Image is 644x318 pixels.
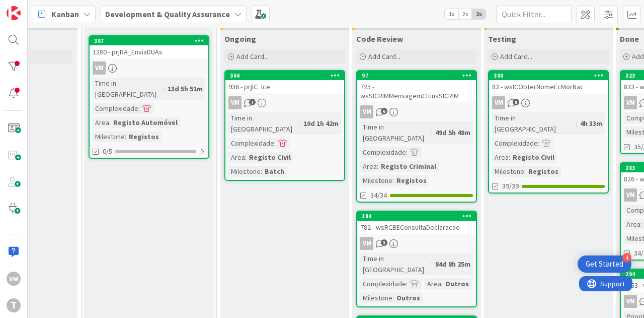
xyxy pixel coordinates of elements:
[586,259,623,269] div: Get Started
[381,239,387,246] span: 3
[357,105,476,118] div: VM
[165,83,205,94] div: 13d 5h 51m
[228,96,242,109] div: VM
[90,45,208,58] div: 1280 - prjRA_EnviaDUAs
[576,118,578,129] span: :
[362,72,476,79] div: 97
[247,152,293,163] div: Registo Civil
[526,166,561,177] div: Registos
[377,161,378,172] span: :
[431,127,433,138] span: :
[624,188,637,202] div: VM
[7,272,21,286] div: VM
[164,83,165,94] span: :
[225,71,344,80] div: 364
[51,8,79,20] span: Kanban
[90,36,208,58] div: 3671280 - prjRA_EnviaDUAs
[360,292,392,303] div: Milestone
[509,152,510,163] span: :
[360,175,392,186] div: Milestone
[225,71,344,93] div: 364936 - prjIC_Ice
[7,6,21,20] img: Visit kanbanzone.com
[624,295,637,308] div: VM
[640,219,642,230] span: :
[94,37,208,44] div: 367
[406,278,408,289] span: :
[622,253,631,262] div: 4
[225,96,344,109] div: VM
[299,118,301,129] span: :
[445,9,458,19] span: 1x
[93,61,106,75] div: VM
[378,161,439,172] div: Registo Criminal
[489,71,608,80] div: 300
[489,80,608,93] div: 83 - wsICObterNomeEcMorNac
[105,9,230,19] b: Development & Quality Assurance
[502,181,519,192] span: 39/39
[224,34,256,44] span: Ongoing
[357,212,476,234] div: 184782 - wsRCBEConsultaDeclaracao
[443,278,471,289] div: Outros
[492,138,538,149] div: Complexidade
[111,117,180,128] div: Registo Automóvel
[360,121,431,144] div: Time in [GEOGRAPHIC_DATA]
[360,253,431,275] div: Time in [GEOGRAPHIC_DATA]
[433,259,473,270] div: 84d 8h 25m
[500,52,532,61] span: Add Card...
[357,212,476,221] div: 184
[524,166,526,177] span: :
[90,61,208,75] div: VM
[360,105,373,118] div: VM
[441,278,443,289] span: :
[356,34,403,44] span: Code Review
[431,259,433,270] span: :
[406,147,408,158] span: :
[510,152,557,163] div: Registo Civil
[103,146,112,157] span: 0/5
[620,34,639,44] span: Done
[225,80,344,93] div: 936 - prjIC_Ice
[228,166,261,177] div: Milestone
[93,131,125,142] div: Milestone
[357,221,476,234] div: 782 - wsRCBEConsultaDeclaracao
[492,96,505,109] div: VM
[494,72,608,79] div: 300
[489,71,608,93] div: 30083 - wsICObterNomeEcMorNac
[245,152,247,163] span: :
[488,34,516,44] span: Testing
[538,138,539,149] span: :
[578,118,605,129] div: 4h 33m
[236,52,269,61] span: Add Card...
[578,256,631,273] div: Open Get Started checklist, remaining modules: 4
[360,147,406,158] div: Complexidade
[357,237,476,250] div: VM
[262,166,287,177] div: Batch
[261,166,262,177] span: :
[381,108,387,114] span: 6
[394,175,429,186] div: Registos
[93,78,164,100] div: Time in [GEOGRAPHIC_DATA]
[125,131,126,142] span: :
[274,138,276,149] span: :
[360,278,406,289] div: Complexidade
[370,190,387,201] span: 34/34
[228,138,274,149] div: Complexidade
[357,71,476,102] div: 97725 - wsSICRIMMensagemCitiusSICRIM
[230,72,344,79] div: 364
[21,2,46,14] span: Support
[425,278,441,289] div: Area
[356,211,477,307] a: 184782 - wsRCBEConsultaDeclaracaoVMTime in [GEOGRAPHIC_DATA]:84d 8h 25mComplexidade:Area:OutrosMi...
[360,237,373,250] div: VM
[109,117,111,128] span: :
[357,71,476,80] div: 97
[492,152,509,163] div: Area
[433,127,473,138] div: 49d 5h 48m
[489,96,608,109] div: VM
[394,292,423,303] div: Outros
[228,152,245,163] div: Area
[93,103,138,114] div: Complexidade
[496,5,572,23] input: Quick Filter...
[90,36,208,45] div: 367
[492,112,576,135] div: Time in [GEOGRAPHIC_DATA]
[360,161,377,172] div: Area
